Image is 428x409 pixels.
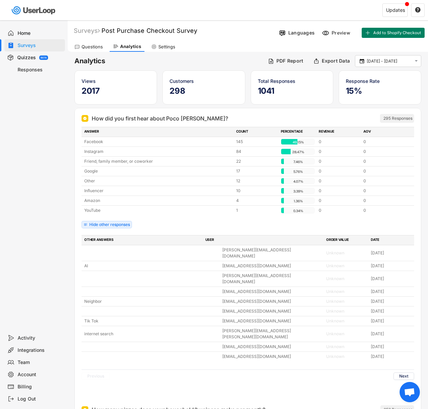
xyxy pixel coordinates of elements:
[288,30,315,36] div: Languages
[276,58,303,64] div: PDF Report
[236,149,277,155] div: 84
[258,86,326,96] h5: 1041
[283,168,314,175] div: 5.76%
[18,347,62,354] div: Integrations
[84,149,232,155] div: Instagram
[415,7,421,13] button: 
[18,384,62,390] div: Billing
[363,129,404,135] div: AOV
[84,158,232,164] div: Friend, family member, or coworker
[18,30,62,37] div: Home
[222,263,322,269] div: [EMAIL_ADDRESS][DOMAIN_NAME]
[84,188,232,194] div: Influencer
[346,77,414,85] div: Response Rate
[84,263,218,269] div: AI
[363,168,404,174] div: 0
[222,354,322,360] div: [EMAIL_ADDRESS][DOMAIN_NAME]
[319,188,359,194] div: 0
[319,198,359,204] div: 0
[222,273,322,285] div: [PERSON_NAME][EMAIL_ADDRESS][DOMAIN_NAME]
[82,86,150,96] h5: 2017
[82,372,110,380] button: Previous
[236,178,277,184] div: 12
[222,289,322,295] div: [EMAIL_ADDRESS][DOMAIN_NAME]
[332,30,352,36] div: Preview
[258,77,326,85] div: Total Responses
[371,289,411,295] div: [DATE]
[84,331,218,337] div: internet search
[283,159,314,165] div: 7.46%
[373,31,421,35] span: Add to Shopify Checkout
[371,318,411,324] div: [DATE]
[84,318,218,324] div: Tik Tok
[283,208,314,214] div: 0.34%
[363,149,404,155] div: 0
[236,198,277,204] div: 4
[371,308,411,314] div: [DATE]
[236,158,277,164] div: 22
[84,207,232,213] div: YouTube
[383,116,412,121] div: 295 Responses
[18,42,62,49] div: Surveys
[83,116,87,120] img: Single Select
[346,86,414,96] h5: 15%
[319,139,359,145] div: 0
[371,344,411,350] div: [DATE]
[222,328,322,340] div: [PERSON_NAME][EMAIL_ADDRESS][PERSON_NAME][DOMAIN_NAME]
[359,58,365,64] button: 
[326,250,367,256] div: Unknown
[371,298,411,304] div: [DATE]
[170,86,238,96] h5: 298
[319,129,359,135] div: REVENUE
[236,139,277,145] div: 145
[283,139,314,145] div: 49.15%
[18,359,62,366] div: Team
[371,237,411,243] div: DATE
[363,198,404,204] div: 0
[74,56,263,66] h6: Analytics
[371,354,411,360] div: [DATE]
[84,178,232,184] div: Other
[319,207,359,213] div: 0
[74,27,100,35] div: Surveys
[283,178,314,184] div: 4.07%
[363,188,404,194] div: 0
[371,276,411,282] div: [DATE]
[281,129,315,135] div: PERCENTAGE
[236,129,277,135] div: COUNT
[222,298,322,304] div: [EMAIL_ADDRESS][DOMAIN_NAME]
[82,44,103,50] div: Questions
[319,168,359,174] div: 0
[319,158,359,164] div: 0
[400,382,420,402] div: Open chat
[363,207,404,213] div: 0
[17,54,36,61] div: Quizzes
[360,58,364,64] text: 
[326,354,367,360] div: Unknown
[326,276,367,282] div: Unknown
[84,237,201,243] div: OTHER ANSWERS
[283,188,314,194] div: 3.39%
[283,149,314,155] div: 28.47%
[92,114,228,122] div: How did you first hear about Poco [PERSON_NAME]?
[362,28,425,38] button: Add to Shopify Checkout
[222,247,322,259] div: [PERSON_NAME][EMAIL_ADDRESS][DOMAIN_NAME]
[102,27,197,34] font: Post Purchase Checkout Survey
[319,149,359,155] div: 0
[279,29,286,37] img: Language%20Icon.svg
[222,318,322,324] div: [EMAIL_ADDRESS][DOMAIN_NAME]
[326,263,367,269] div: Unknown
[319,178,359,184] div: 0
[326,331,367,337] div: Unknown
[326,237,367,243] div: ORDER VALUE
[371,331,411,337] div: [DATE]
[413,58,419,64] button: 
[18,67,62,73] div: Responses
[222,308,322,314] div: [EMAIL_ADDRESS][DOMAIN_NAME]
[371,263,411,269] div: [DATE]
